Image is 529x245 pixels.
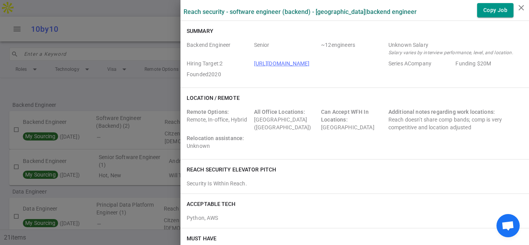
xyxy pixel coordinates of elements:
span: Roles [187,41,251,57]
span: Remote Options: [187,109,229,115]
h6: ACCEPTABLE TECH [187,200,236,208]
h6: Summary [187,27,213,35]
a: [URL][DOMAIN_NAME] [254,60,310,67]
span: Hiring Target [187,60,251,67]
div: Salary Range [388,41,520,49]
span: Additional notes regarding work locations: [388,109,495,115]
span: Company URL [254,60,385,67]
i: close [517,3,526,12]
span: Team Count [321,41,385,57]
div: Reach doesn't share comp bands; comp is very competitive and location adjusted [388,108,520,131]
div: Security Is Within Reach. [187,180,523,187]
h6: Location / Remote [187,94,240,102]
span: All Office Locations: [254,109,305,115]
div: Open chat [496,214,520,237]
h6: Reach Security elevator pitch [187,166,276,173]
div: Unknown [187,134,251,150]
span: Employer Founded [187,70,251,78]
div: [GEOGRAPHIC_DATA] [321,108,385,131]
span: Can Accept WFH In Locations: [321,109,369,123]
button: Copy Job [477,3,514,17]
span: Relocation assistance: [187,135,244,141]
span: Employer Stage e.g. Series A [388,60,453,67]
div: Remote, In-office, Hybrid [187,108,251,131]
span: Level [254,41,318,57]
label: Reach Security - Software Engineer (Backend) - [GEOGRAPHIC_DATA] | Backend Engineer [184,8,417,15]
h6: Must Have [187,235,216,242]
div: [GEOGRAPHIC_DATA] ([GEOGRAPHIC_DATA]) [254,108,318,131]
i: Salary varies by interview performance, level, and location. [388,50,513,55]
div: Python, AWS [187,211,523,222]
span: Employer Founding [455,60,520,67]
